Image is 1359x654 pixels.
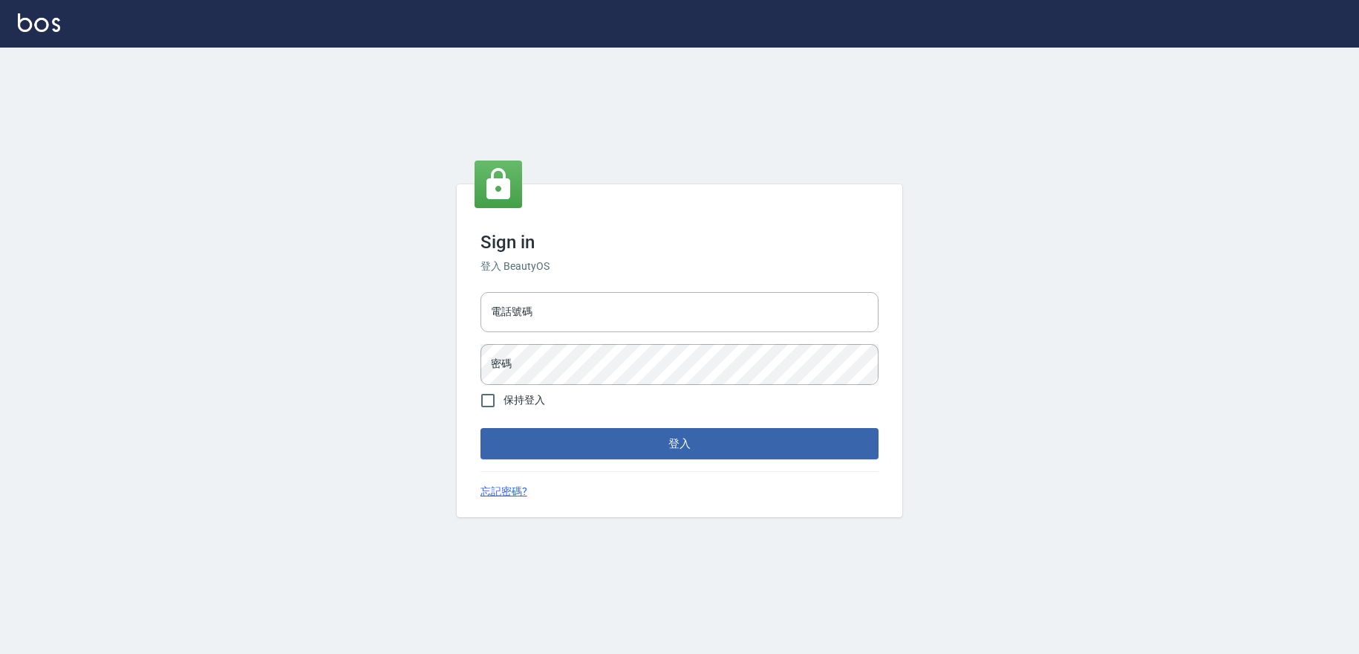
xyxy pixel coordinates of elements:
[18,13,60,32] img: Logo
[480,232,879,253] h3: Sign in
[480,484,527,499] a: 忘記密碼?
[480,259,879,274] h6: 登入 BeautyOS
[480,428,879,459] button: 登入
[503,392,545,408] span: 保持登入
